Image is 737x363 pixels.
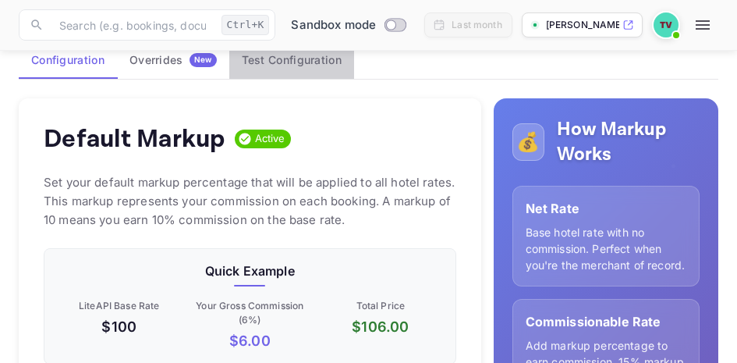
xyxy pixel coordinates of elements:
p: $ 6.00 [188,330,313,351]
div: Last month [452,18,502,32]
p: $ 106.00 [318,316,443,337]
p: Quick Example [57,262,443,280]
h5: How Markup Works [557,117,700,167]
p: [PERSON_NAME]-vrekalic-ypse9.nui... [546,18,619,32]
button: Test Configuration [229,41,354,79]
p: Net Rate [526,199,686,218]
p: Base hotel rate with no commission. Perfect when you're the merchant of record. [526,224,686,273]
div: Overrides [129,53,217,67]
span: Active [249,131,292,147]
h4: Default Markup [44,123,225,155]
p: 💰 [516,128,540,156]
img: Tom Vrekalic [654,12,679,37]
div: Ctrl+K [221,15,270,35]
p: Set your default markup percentage that will be applied to all hotel rates. This markup represent... [44,173,456,230]
input: Search (e.g. bookings, documentation) [50,9,215,41]
div: Switch to Production mode [285,16,412,34]
p: Total Price [318,299,443,313]
p: $100 [57,316,182,337]
p: Your Gross Commission ( 6 %) [188,299,313,327]
p: Commissionable Rate [526,312,686,331]
span: New [190,55,217,65]
span: Sandbox mode [291,16,376,34]
p: LiteAPI Base Rate [57,299,182,313]
button: Configuration [19,41,117,79]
